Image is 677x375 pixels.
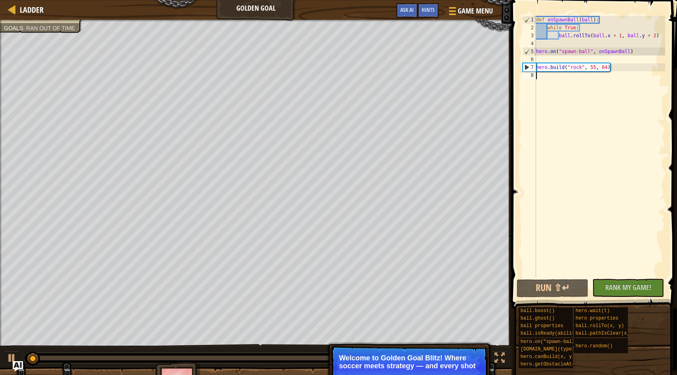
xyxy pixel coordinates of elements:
[576,331,638,336] span: ball.pathIsClear(x, y)
[592,279,664,297] button: Rank My Game!
[443,3,498,22] button: Game Menu
[523,55,536,63] div: 6
[576,343,613,349] span: hero.random()
[400,6,414,13] span: Ask AI
[517,279,588,297] button: Run ⇧↵
[492,351,508,367] button: Toggle fullscreen
[523,32,536,40] div: 3
[4,25,23,31] span: Goals
[523,63,536,71] div: 7
[521,346,592,352] span: [DOMAIN_NAME](type, x, y)
[576,316,618,321] span: hero properties
[4,351,20,367] button: ⌘ + P: Play
[521,316,555,321] span: ball.ghost()
[523,16,536,24] div: 1
[605,282,651,292] span: Rank My Game!
[521,354,575,360] span: hero.canBuild(x, y)
[523,71,536,79] div: 8
[20,4,44,15] span: Ladder
[23,25,26,31] span: :
[339,354,479,370] p: Welcome to Golden Goal Blitz! Where soccer meets strategy — and every shot
[396,3,418,18] button: Ask AI
[523,48,536,55] div: 5
[576,323,624,329] span: ball.rollTo(x, y)
[422,6,435,13] span: Hints
[521,339,589,345] span: hero.on("spawn-ball", f)
[521,362,589,367] span: hero.getObstacleAt(x, y)
[26,25,75,31] span: Ran out of time
[523,24,536,32] div: 2
[16,4,44,15] a: Ladder
[521,331,580,336] span: ball.isReady(ability)
[458,6,493,16] span: Game Menu
[523,40,536,48] div: 4
[521,323,563,329] span: ball properties
[576,308,610,314] span: hero.wait(t)
[521,308,555,314] span: ball.boost()
[13,361,23,371] button: Ask AI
